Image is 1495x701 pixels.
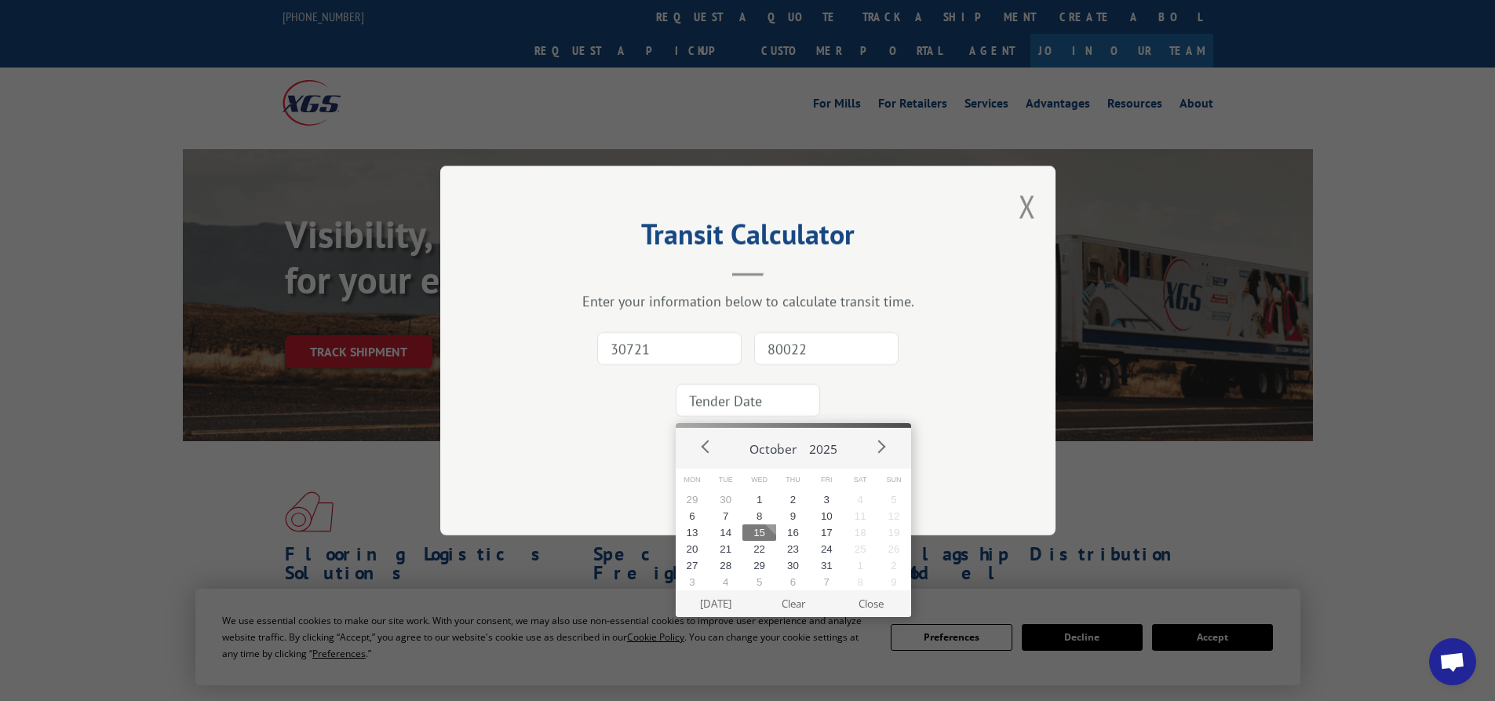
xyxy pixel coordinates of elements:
button: 2025 [803,428,844,464]
button: 13 [676,524,709,541]
button: 27 [676,557,709,574]
button: 12 [877,508,911,524]
button: 11 [844,508,877,524]
span: Tue [709,469,742,491]
button: 3 [810,491,844,508]
button: 6 [676,508,709,524]
button: October [743,428,803,464]
button: 25 [844,541,877,557]
button: 23 [776,541,810,557]
button: 9 [877,574,911,590]
div: Enter your information below to calculate transit time. [519,292,977,310]
button: 24 [810,541,844,557]
button: 6 [776,574,810,590]
button: 9 [776,508,810,524]
button: 8 [742,508,776,524]
button: 20 [676,541,709,557]
span: Sun [877,469,911,491]
button: 30 [709,491,742,508]
button: 10 [810,508,844,524]
button: 30 [776,557,810,574]
button: 28 [709,557,742,574]
input: Dest. Zip [754,332,899,365]
div: Open chat [1429,638,1476,685]
button: 7 [810,574,844,590]
button: 1 [742,491,776,508]
button: 16 [776,524,810,541]
button: Clear [754,590,832,617]
input: Tender Date [676,384,820,417]
button: 22 [742,541,776,557]
button: 8 [844,574,877,590]
button: 26 [877,541,911,557]
span: Thu [776,469,810,491]
span: Fri [810,469,844,491]
button: 31 [810,557,844,574]
button: 17 [810,524,844,541]
button: 4 [709,574,742,590]
button: 3 [676,574,709,590]
button: 18 [844,524,877,541]
button: 19 [877,524,911,541]
button: 7 [709,508,742,524]
span: Mon [676,469,709,491]
button: 5 [877,491,911,508]
button: [DATE] [676,590,754,617]
button: 29 [676,491,709,508]
button: 2 [776,491,810,508]
h2: Transit Calculator [519,223,977,253]
button: 15 [742,524,776,541]
button: Next [869,435,892,458]
button: 2 [877,557,911,574]
button: 1 [844,557,877,574]
button: 4 [844,491,877,508]
span: Sat [844,469,877,491]
button: Close [832,590,910,617]
button: Prev [695,435,718,458]
button: Close modal [1019,185,1036,227]
input: Origin Zip [597,332,742,365]
button: 14 [709,524,742,541]
button: 29 [742,557,776,574]
span: Wed [742,469,776,491]
button: 5 [742,574,776,590]
button: 21 [709,541,742,557]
